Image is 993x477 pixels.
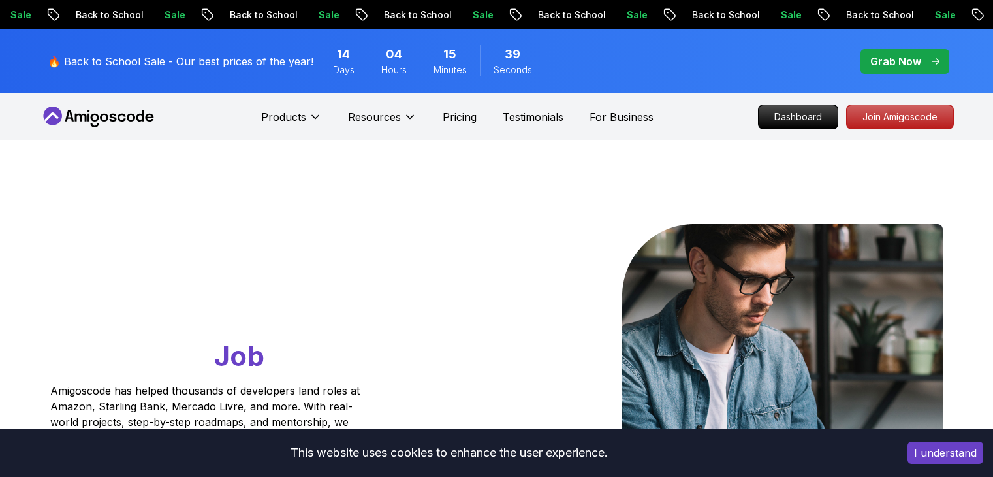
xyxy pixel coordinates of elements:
[48,54,313,69] p: 🔥 Back to School Sale - Our best prices of the year!
[50,383,364,446] p: Amigoscode has helped thousands of developers land roles at Amazon, Starling Bank, Mercado Livre,...
[433,63,467,76] span: Minutes
[348,109,401,125] p: Resources
[348,109,417,135] button: Resources
[296,8,338,22] p: Sale
[337,45,350,63] span: 14 Days
[261,109,322,135] button: Products
[516,8,605,22] p: Back to School
[870,54,921,69] p: Grab Now
[381,63,407,76] span: Hours
[208,8,296,22] p: Back to School
[503,109,563,125] a: Testimonials
[443,45,456,63] span: 15 Minutes
[214,339,264,372] span: Job
[505,45,520,63] span: 39 Seconds
[670,8,759,22] p: Back to School
[759,105,838,129] p: Dashboard
[261,109,306,125] p: Products
[758,105,838,129] a: Dashboard
[50,224,410,375] h1: Go From Learning to Hired: Master Java, Spring Boot & Cloud Skills That Get You the
[54,8,142,22] p: Back to School
[450,8,492,22] p: Sale
[846,105,954,129] a: Join Amigoscode
[824,8,913,22] p: Back to School
[847,105,953,129] p: Join Amigoscode
[913,8,954,22] p: Sale
[605,8,646,22] p: Sale
[142,8,184,22] p: Sale
[590,109,654,125] a: For Business
[333,63,355,76] span: Days
[443,109,477,125] a: Pricing
[362,8,450,22] p: Back to School
[494,63,532,76] span: Seconds
[759,8,800,22] p: Sale
[907,442,983,464] button: Accept cookies
[10,438,888,467] div: This website uses cookies to enhance the user experience.
[386,45,402,63] span: 4 Hours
